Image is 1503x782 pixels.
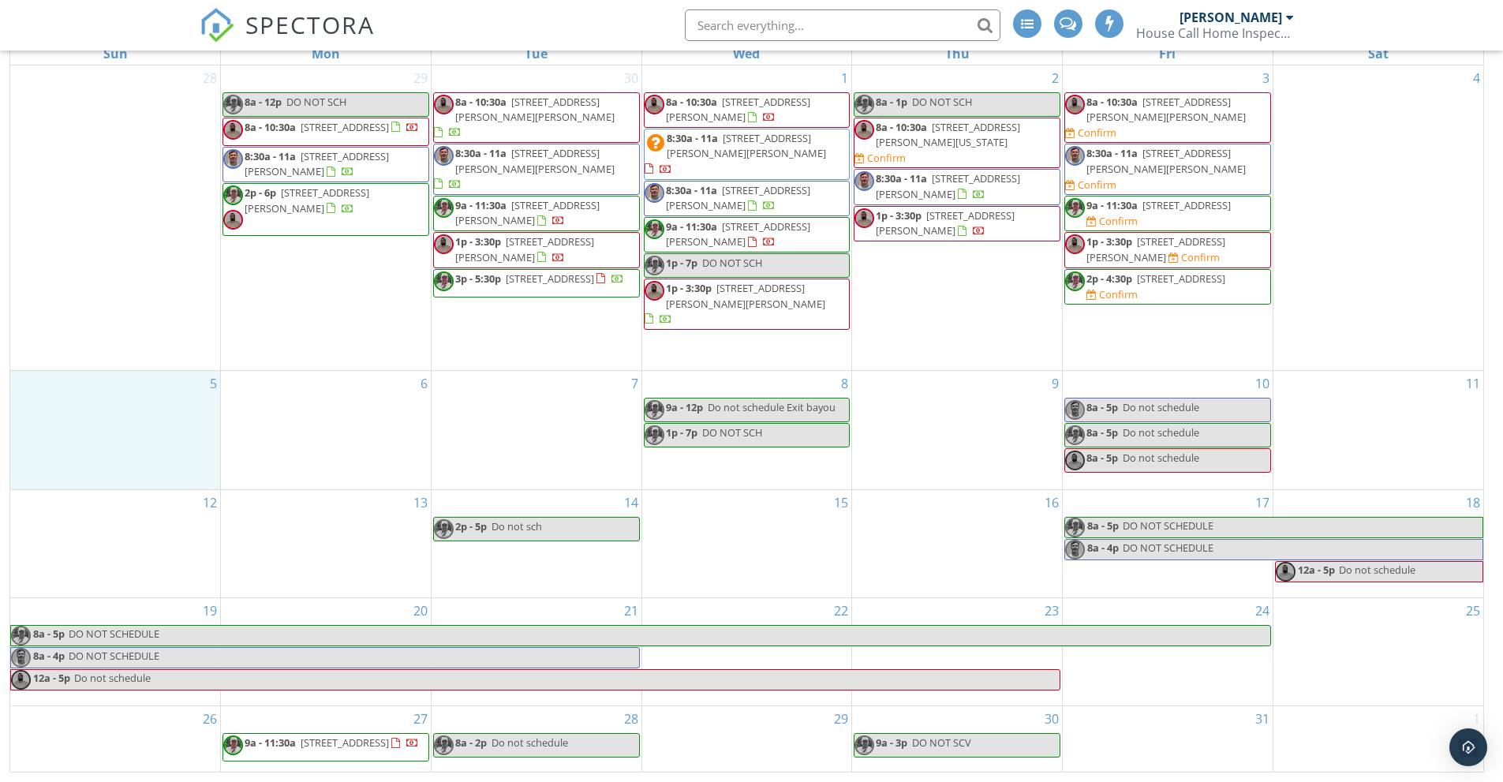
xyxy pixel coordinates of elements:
[32,626,65,645] span: 8a - 5p
[434,735,454,755] img: 20200526_134352.jpg
[852,65,1063,370] td: Go to October 2, 2025
[831,598,851,623] a: Go to October 22, 2025
[641,597,852,705] td: Go to October 22, 2025
[666,183,810,212] a: 8:30a - 11a [STREET_ADDRESS][PERSON_NAME]
[1259,65,1273,91] a: Go to October 3, 2025
[876,171,1020,200] span: [STREET_ADDRESS][PERSON_NAME]
[69,649,159,663] span: DO NOT SCHEDULE
[876,735,907,750] span: 9a - 3p
[10,370,221,489] td: Go to October 5, 2025
[222,183,429,235] a: 2p - 6p [STREET_ADDRESS][PERSON_NAME]
[876,120,1020,149] span: [STREET_ADDRESS][PERSON_NAME][US_STATE]
[433,144,640,195] a: 8:30a - 11a [STREET_ADDRESS][PERSON_NAME][PERSON_NAME]
[455,198,507,212] span: 9a - 11:30a
[222,147,429,182] a: 8:30a - 11a [STREET_ADDRESS][PERSON_NAME]
[434,519,454,539] img: 20200526_134352.jpg
[1064,196,1271,231] a: 9a - 11:30a [STREET_ADDRESS] Confirm
[666,219,810,249] span: [STREET_ADDRESS][PERSON_NAME]
[1086,271,1225,286] a: 2p - 4:30p [STREET_ADDRESS]
[245,735,296,750] span: 9a - 11:30a
[222,733,429,761] a: 9a - 11:30a [STREET_ADDRESS]
[1123,425,1199,440] span: Do not schedule
[1086,518,1120,537] span: 8a - 5p
[621,490,641,515] a: Go to October 14, 2025
[645,400,664,420] img: 20200526_134352.jpg
[431,489,641,597] td: Go to October 14, 2025
[245,185,369,215] a: 2p - 6p [STREET_ADDRESS][PERSON_NAME]
[455,95,615,124] span: [STREET_ADDRESS][PERSON_NAME][PERSON_NAME]
[628,371,641,396] a: Go to October 7, 2025
[1273,370,1483,489] td: Go to October 11, 2025
[1049,65,1062,91] a: Go to October 2, 2025
[455,519,487,533] span: 2p - 5p
[32,670,71,690] span: 12a - 5p
[838,65,851,91] a: Go to October 1, 2025
[644,129,851,180] a: 8:30a - 11a [STREET_ADDRESS][PERSON_NAME][PERSON_NAME]
[1086,425,1118,440] span: 8a - 5p
[434,146,615,190] a: 8:30a - 11a [STREET_ADDRESS][PERSON_NAME][PERSON_NAME]
[434,95,454,114] img: 20230626_133733.jpg
[1136,25,1294,41] div: House Call Home Inspection- Lake Charles, LA
[1463,490,1483,515] a: Go to October 18, 2025
[1463,371,1483,396] a: Go to October 11, 2025
[223,210,243,230] img: 20230626_133733.jpg
[876,208,1015,238] a: 1p - 3:30p [STREET_ADDRESS][PERSON_NAME]
[666,400,703,414] span: 9a - 12p
[10,706,221,772] td: Go to October 26, 2025
[1086,540,1120,559] span: 8a - 4p
[666,95,810,124] a: 8a - 10:30a [STREET_ADDRESS][PERSON_NAME]
[286,95,346,109] span: DO NOT SCH
[455,234,501,249] span: 1p - 3:30p
[666,95,810,124] span: [STREET_ADDRESS][PERSON_NAME]
[245,149,389,178] span: [STREET_ADDRESS][PERSON_NAME]
[730,43,763,65] a: Wednesday
[223,95,243,114] img: 20200526_134352.jpg
[876,120,1020,149] a: 8a - 10:30a [STREET_ADDRESS][PERSON_NAME][US_STATE]
[1273,597,1483,705] td: Go to October 25, 2025
[245,185,276,200] span: 2p - 6p
[1137,271,1225,286] span: [STREET_ADDRESS]
[10,597,221,705] td: Go to October 19, 2025
[455,234,594,264] a: 1p - 3:30p [STREET_ADDRESS][PERSON_NAME]
[506,271,594,286] span: [STREET_ADDRESS]
[32,648,65,668] span: 8a - 4p
[666,281,825,310] span: [STREET_ADDRESS][PERSON_NAME][PERSON_NAME]
[455,146,507,160] span: 8:30a - 11a
[644,217,851,253] a: 9a - 11:30a [STREET_ADDRESS][PERSON_NAME]
[1463,598,1483,623] a: Go to October 25, 2025
[666,95,717,109] span: 8a - 10:30a
[455,234,594,264] span: [STREET_ADDRESS][PERSON_NAME]
[1063,370,1273,489] td: Go to October 10, 2025
[1086,271,1132,286] span: 2p - 4:30p
[433,92,640,144] a: 8a - 10:30a [STREET_ADDRESS][PERSON_NAME][PERSON_NAME]
[434,234,454,254] img: 20230626_133733.jpg
[431,597,641,705] td: Go to October 21, 2025
[876,208,922,223] span: 1p - 3:30p
[200,706,220,731] a: Go to October 26, 2025
[1273,65,1483,370] td: Go to October 4, 2025
[1086,234,1225,264] a: 1p - 3:30p [STREET_ADDRESS][PERSON_NAME]
[1123,541,1213,555] span: DO NOT SCHEDULE
[221,489,432,597] td: Go to October 13, 2025
[301,120,389,134] span: [STREET_ADDRESS]
[245,149,389,178] a: 8:30a - 11a [STREET_ADDRESS][PERSON_NAME]
[831,706,851,731] a: Go to October 29, 2025
[245,185,369,215] span: [STREET_ADDRESS][PERSON_NAME]
[667,131,718,145] span: 8:30a - 11a
[492,735,568,750] span: Do not schedule
[1156,43,1179,65] a: Friday
[854,171,874,191] img: 20231015_143153.jpg
[100,43,131,65] a: Sunday
[1339,563,1415,577] span: Do not schedule
[685,9,1000,41] input: Search everything...
[666,425,697,440] span: 1p - 7p
[455,198,600,227] a: 9a - 11:30a [STREET_ADDRESS][PERSON_NAME]
[69,627,159,641] span: DO NOT SCHEDULE
[245,149,296,163] span: 8:30a - 11a
[666,281,712,295] span: 1p - 3:30p
[1252,371,1273,396] a: Go to October 10, 2025
[1123,451,1199,465] span: Do not schedule
[1065,146,1085,166] img: 20231015_143153.jpg
[200,598,220,623] a: Go to October 19, 2025
[245,120,419,134] a: 8a - 10:30a [STREET_ADDRESS]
